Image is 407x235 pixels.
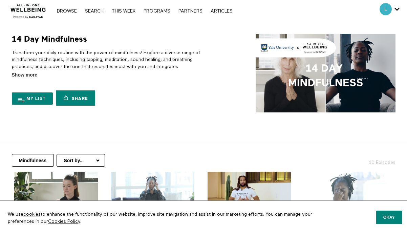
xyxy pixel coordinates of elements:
a: Browse [53,9,80,14]
a: 10 Min Sleep Better 10:06 [14,172,98,219]
a: ARTICLES [207,9,236,14]
h2: 10 Episodes [330,154,400,166]
a: cookies [23,212,41,217]
a: 10 Min Mantra Meditation 08:12 [208,172,291,219]
img: 14 Day Mindfulness [256,34,395,112]
nav: Primary [53,7,236,14]
a: 5 Min Meditation For Anxiety (Tapping) 06:11 [111,172,195,219]
a: Share [56,90,95,106]
a: THIS WEEK [108,9,139,14]
a: Search [82,9,107,14]
p: We use to enhance the functionality of our website, improve site navigation and assist in our mar... [3,206,318,230]
h1: 14 Day Mindfulness [12,34,87,44]
button: Okay [376,211,402,224]
a: PARTNERS [175,9,206,14]
span: Show more [12,71,37,79]
a: 5 Min Meditation For Balance 04:12 [304,172,388,219]
button: My list [12,92,53,105]
a: PROGRAMS [140,9,174,14]
a: Cookies Policy [48,219,80,224]
p: Transform your daily routine with the power of mindfulness! Explore a diverse range of mindfulnes... [12,49,201,84]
